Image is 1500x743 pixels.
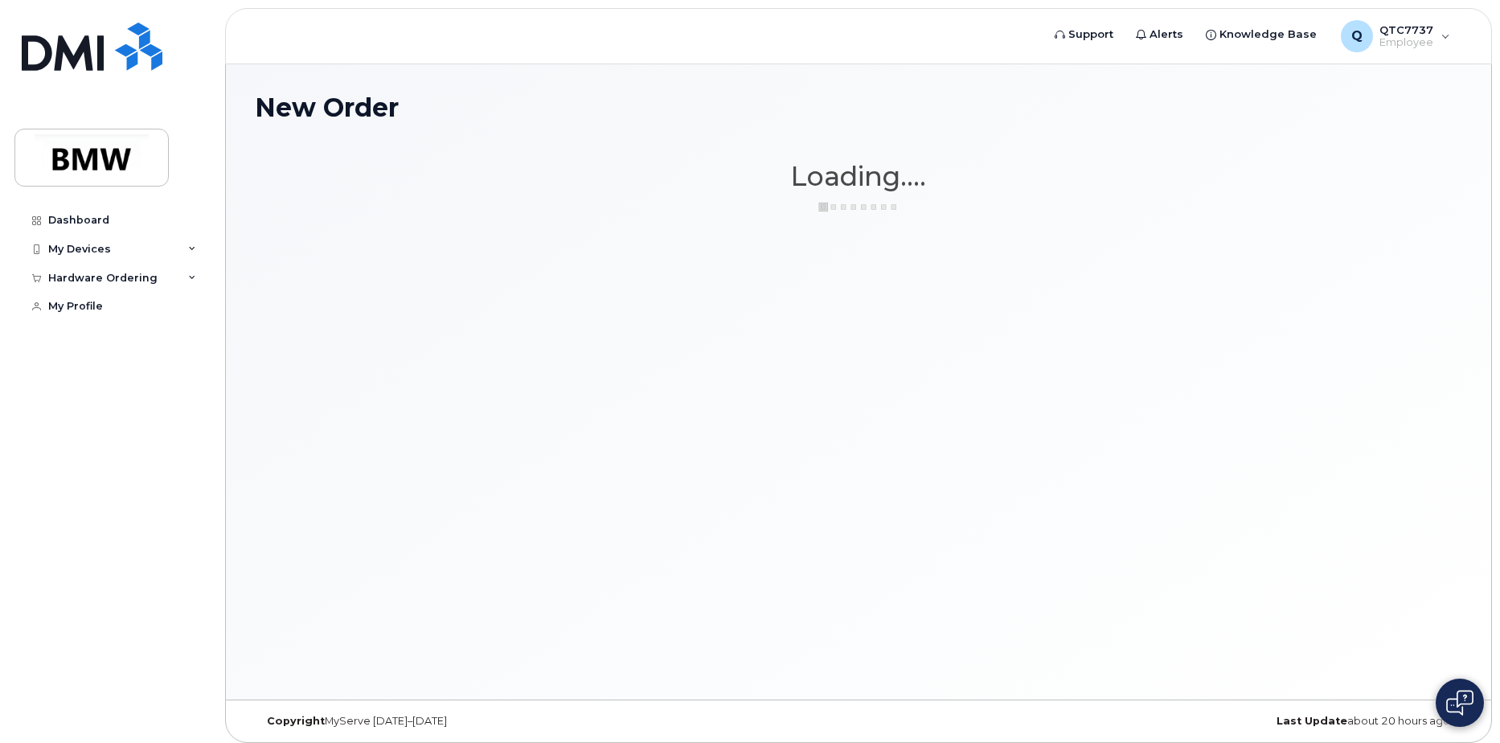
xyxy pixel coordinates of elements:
[1277,715,1347,727] strong: Last Update
[1446,690,1473,716] img: Open chat
[255,162,1462,191] h1: Loading....
[1059,715,1462,728] div: about 20 hours ago
[267,715,325,727] strong: Copyright
[818,201,899,213] img: ajax-loader-3a6953c30dc77f0bf724df975f13086db4f4c1262e45940f03d1251963f1bf2e.gif
[255,715,658,728] div: MyServe [DATE]–[DATE]
[255,93,1462,121] h1: New Order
